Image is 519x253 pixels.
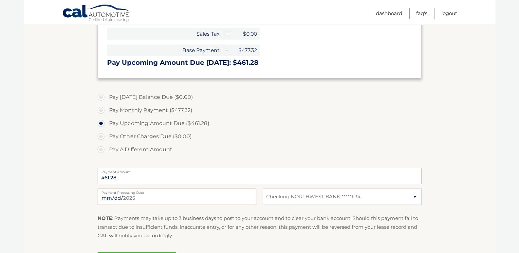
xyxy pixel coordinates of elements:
[416,8,427,19] a: FAQ's
[98,215,112,221] strong: NOTE
[376,8,402,19] a: Dashboard
[230,45,260,56] span: $477.32
[223,45,230,56] span: +
[98,117,422,130] label: Pay Upcoming Amount Due ($461.28)
[98,104,422,117] label: Pay Monthly Payment ($477.32)
[98,168,422,173] label: Payment Amount
[62,4,131,23] a: Cal Automotive
[98,130,422,143] label: Pay Other Charges Due ($0.00)
[98,189,256,205] input: Payment Date
[223,28,230,40] span: +
[441,8,457,19] a: Logout
[98,143,422,156] label: Pay A Different Amount
[98,91,422,104] label: Pay [DATE] Balance Due ($0.00)
[98,168,422,184] input: Payment Amount
[107,28,223,40] span: Sales Tax:
[98,189,256,194] label: Payment Processing Date
[107,45,223,56] span: Base Payment:
[230,28,260,40] span: $0.00
[107,59,412,67] h3: Pay Upcoming Amount Due [DATE]: $461.28
[98,214,422,240] p: : Payments may take up to 3 business days to post to your account and to clear your bank account....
